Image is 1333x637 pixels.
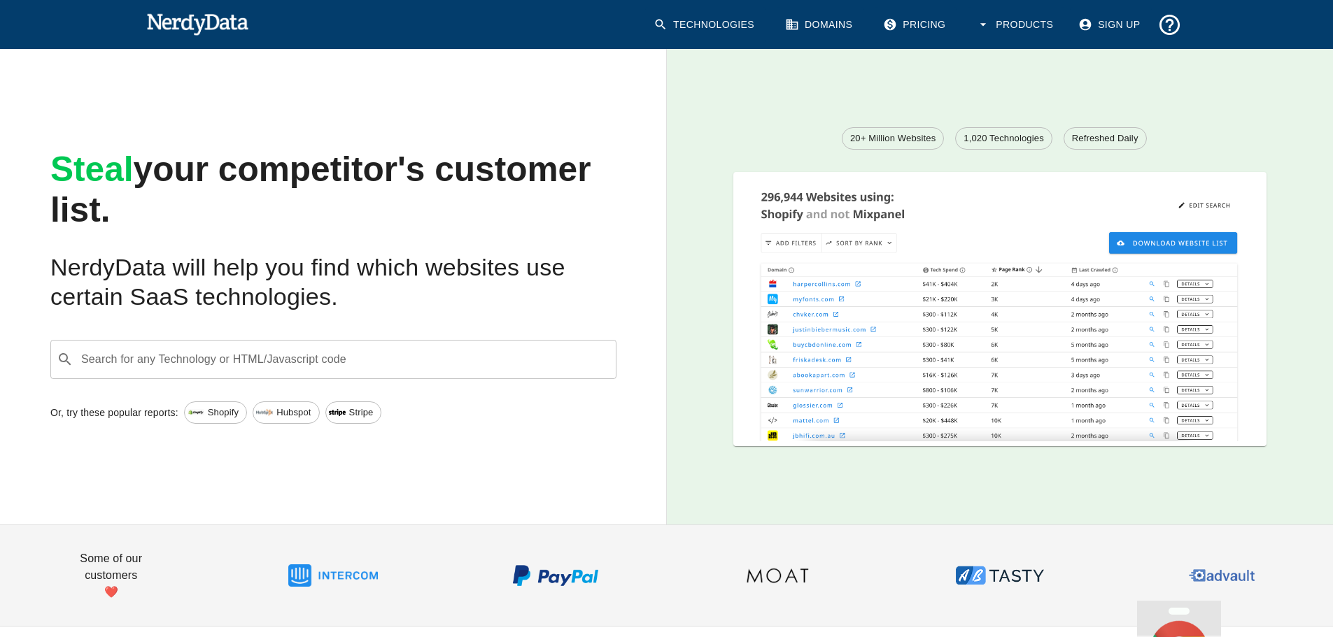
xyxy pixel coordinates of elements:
a: 20+ Million Websites [842,127,944,150]
span: Hubspot [269,406,318,420]
a: Stripe [325,401,382,424]
button: Products [968,7,1064,43]
img: Moat [733,531,822,620]
button: Support and Documentation [1152,7,1187,43]
span: Refreshed Daily [1064,131,1146,145]
a: Shopify [184,401,247,424]
img: Intercom [288,531,378,620]
span: Shopify [200,406,246,420]
a: Hubspot [253,401,319,424]
a: 1,020 Technologies [955,127,1052,150]
span: Stripe [341,406,381,420]
a: Technologies [645,7,766,43]
a: Domains [777,7,863,43]
img: NerdyData.com [146,10,249,38]
h1: your competitor's customer list. [50,150,616,231]
img: Advault [1177,531,1267,620]
a: Sign Up [1070,7,1151,43]
a: Refreshed Daily [1064,127,1147,150]
a: Pricing [875,7,957,43]
img: ABTasty [955,531,1045,620]
span: Steal [50,150,134,189]
span: 20+ Million Websites [842,131,943,145]
img: A screenshot of a report showing the total number of websites using Shopify [733,172,1267,441]
p: Or, try these popular reports: [50,406,178,420]
span: 1,020 Technologies [956,131,1052,145]
img: PayPal [511,531,600,620]
h2: NerdyData will help you find which websites use certain SaaS technologies. [50,253,616,312]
